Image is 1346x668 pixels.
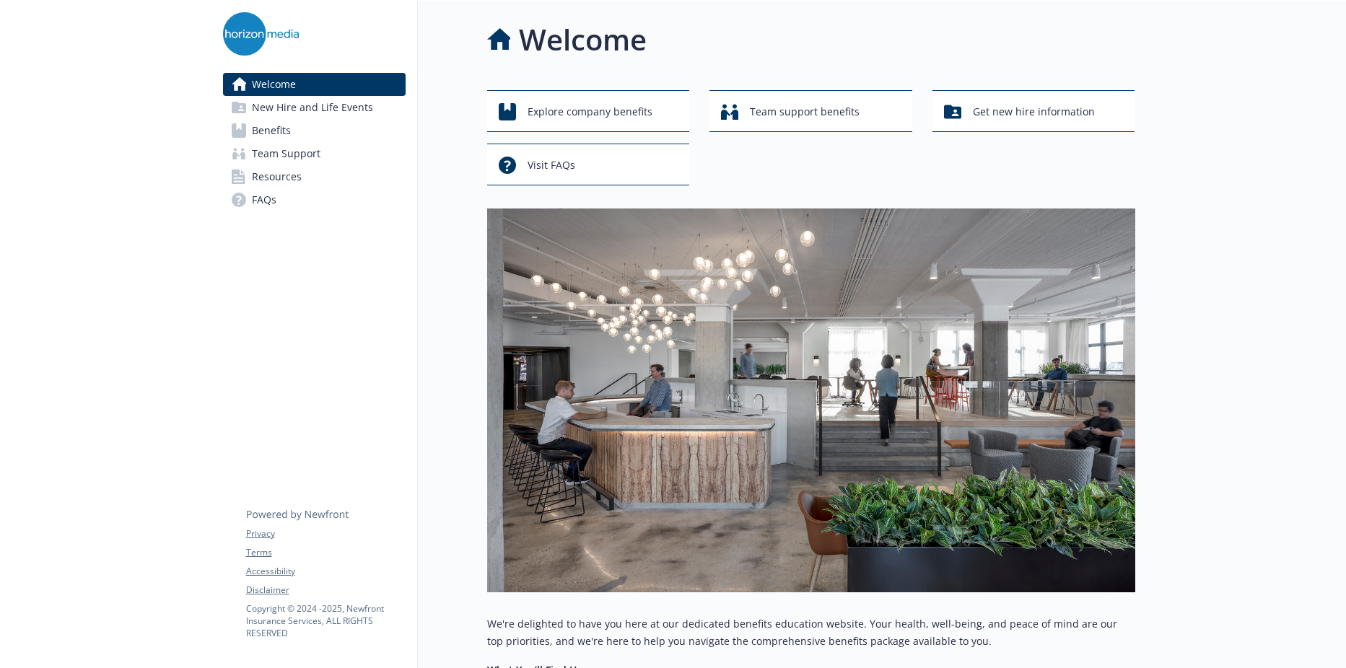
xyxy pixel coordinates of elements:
[973,98,1095,126] span: Get new hire information
[487,90,690,132] button: Explore company benefits
[487,615,1135,650] p: We're delighted to have you here at our dedicated benefits education website. Your health, well-b...
[487,208,1135,592] img: overview page banner
[528,98,652,126] span: Explore company benefits
[246,527,405,540] a: Privacy
[519,18,647,61] h1: Welcome
[252,188,276,211] span: FAQs
[223,73,406,96] a: Welcome
[528,151,575,179] span: Visit FAQs
[246,546,405,559] a: Terms
[246,602,405,639] p: Copyright © 2024 - 2025 , Newfront Insurance Services, ALL RIGHTS RESERVED
[252,96,373,119] span: New Hire and Life Events
[252,73,296,96] span: Welcome
[252,142,320,165] span: Team Support
[487,144,690,185] button: Visit FAQs
[246,584,405,597] a: Disclaimer
[223,142,406,165] a: Team Support
[223,96,406,119] a: New Hire and Life Events
[223,119,406,142] a: Benefits
[932,90,1135,132] button: Get new hire information
[750,98,860,126] span: Team support benefits
[223,165,406,188] a: Resources
[252,119,291,142] span: Benefits
[223,188,406,211] a: FAQs
[709,90,912,132] button: Team support benefits
[252,165,302,188] span: Resources
[246,565,405,578] a: Accessibility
